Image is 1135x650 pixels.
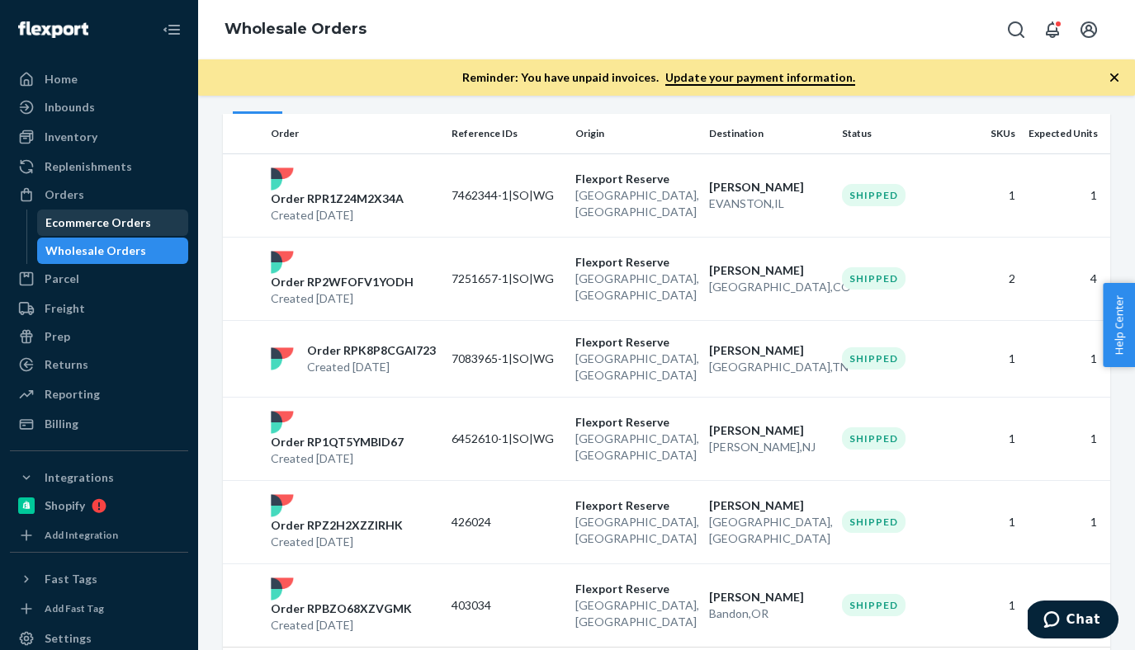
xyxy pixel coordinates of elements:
span: Help Center [1103,283,1135,367]
div: Orders [45,186,84,203]
div: Home [45,71,78,87]
p: Flexport Reserve [575,254,695,271]
img: flexport logo [271,167,294,191]
div: Shopify [45,497,85,514]
td: 1 [959,397,1021,480]
p: [PERSON_NAME] [709,422,829,439]
td: 1 [1022,480,1111,563]
p: EVANSTON , IL [709,195,829,212]
div: Inbounds [45,99,95,115]
p: Reminder: You have unpaid invoices. [462,69,855,86]
p: Flexport Reserve [575,414,695,431]
p: Bandon , OR [709,605,829,622]
div: Shipped [842,267,906,290]
p: [PERSON_NAME] [709,497,829,514]
p: Order RP2WFOFV1YODH [271,274,414,290]
div: Freight [45,300,85,317]
p: Order RPZ2H2XZZIRHK [271,517,403,534]
p: [PERSON_NAME] [709,262,829,279]
a: Add Integration [10,525,188,545]
a: Wholesale Orders [225,20,367,38]
img: flexport logo [271,577,294,601]
p: Flexport Reserve [575,334,695,351]
img: flexport logo [271,411,294,434]
p: [PERSON_NAME] [709,342,829,359]
a: Prep [10,323,188,350]
p: Order RPK8P8CGAI723 [307,342,436,359]
p: [PERSON_NAME] [709,179,829,195]
p: [GEOGRAPHIC_DATA] , [GEOGRAPHIC_DATA] [575,187,695,220]
div: Shipped [842,594,906,616]
a: Ecommerce Orders [37,210,189,236]
a: Shopify [10,492,188,519]
td: 1 [959,563,1021,647]
p: Created [DATE] [271,290,414,307]
p: Flexport Reserve [575,581,695,597]
button: Close Navigation [155,13,188,46]
div: Reporting [45,386,100,403]
th: SKUs [959,114,1021,153]
p: Order RPR1Z24M2X34A [271,191,404,207]
td: 1 [1022,397,1111,480]
th: Status [835,114,960,153]
p: [GEOGRAPHIC_DATA] , [GEOGRAPHIC_DATA] [575,271,695,304]
th: Reference IDs [445,114,570,153]
p: 7462344-1|SO|WG [452,187,563,204]
div: Add Integration [45,528,118,542]
p: Order RP1QT5YMBID67 [271,434,404,450]
a: Home [10,66,188,92]
p: [PERSON_NAME] , NJ [709,439,829,455]
img: flexport logo [271,494,294,517]
td: 1 [959,320,1021,397]
a: Inventory [10,124,188,150]
div: Inventory [45,129,97,145]
p: [PERSON_NAME] [709,589,829,605]
div: Integrations [45,469,114,486]
td: 1 [959,480,1021,563]
div: Billing [45,416,78,432]
div: Prep [45,328,70,345]
p: 403034 [452,597,563,614]
div: Shipped [842,511,906,533]
td: 1 [1022,320,1111,397]
img: flexport logo [271,251,294,274]
a: Billing [10,411,188,437]
a: Orders [10,181,188,208]
th: Expected Units [1022,114,1111,153]
p: Flexport Reserve [575,171,695,187]
div: Shipped [842,184,906,206]
p: 6452610-1|SO|WG [452,431,563,447]
img: flexport logo [271,347,294,370]
th: Origin [569,114,702,153]
p: [GEOGRAPHIC_DATA] , [GEOGRAPHIC_DATA] [575,514,695,547]
iframe: Opens a widget where you can chat to one of our agents [1028,601,1118,642]
button: Open account menu [1072,13,1105,46]
div: Replenishments [45,158,132,175]
a: Update your payment information. [665,70,855,86]
td: 1 [1022,563,1111,647]
button: Open Search Box [1000,13,1033,46]
div: Shipped [842,347,906,370]
th: Destination [702,114,835,153]
ol: breadcrumbs [211,6,380,54]
p: [GEOGRAPHIC_DATA] , [GEOGRAPHIC_DATA] [575,597,695,630]
button: Fast Tags [10,566,188,592]
button: Open notifications [1036,13,1069,46]
img: Flexport logo [18,21,88,38]
div: Fast Tags [45,571,97,587]
p: 7083965-1|SO|WG [452,351,563,367]
div: Ecommerce Orders [45,214,151,231]
p: [GEOGRAPHIC_DATA] , TN [709,359,829,375]
div: Settings [45,630,92,647]
div: Shipped [842,427,906,450]
p: [GEOGRAPHIC_DATA] , [GEOGRAPHIC_DATA] [575,431,695,464]
td: 1 [1022,153,1111,237]
p: 7251657-1|SO|WG [452,271,563,287]
a: Freight [10,295,188,322]
a: Add Fast Tag [10,599,188,619]
p: Created [DATE] [271,617,412,634]
p: Order RPBZO68XZVGMK [271,601,412,617]
p: Flexport Reserve [575,497,695,514]
p: [GEOGRAPHIC_DATA] , [GEOGRAPHIC_DATA] [575,351,695,384]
